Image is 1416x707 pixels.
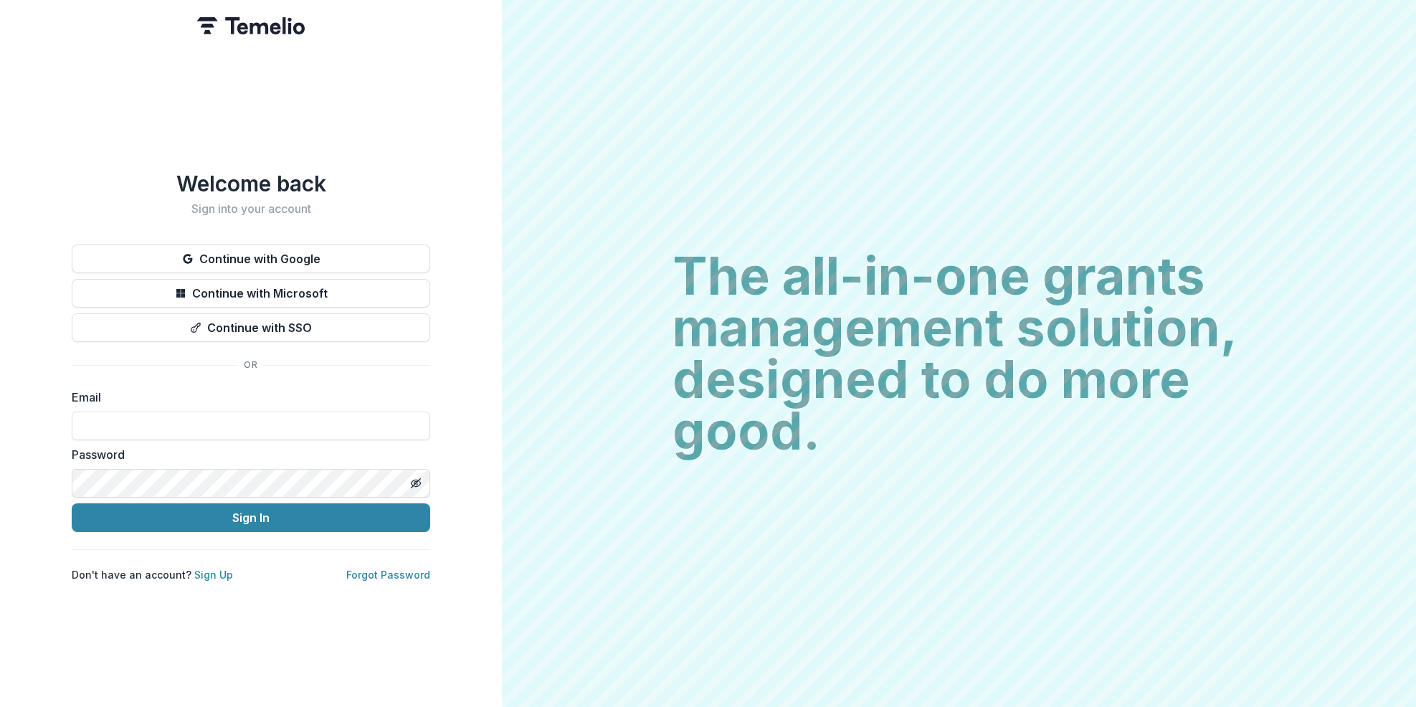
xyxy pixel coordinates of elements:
[72,279,430,308] button: Continue with Microsoft
[197,17,305,34] img: Temelio
[72,389,422,406] label: Email
[72,446,422,463] label: Password
[72,245,430,273] button: Continue with Google
[404,472,427,495] button: Toggle password visibility
[194,569,233,581] a: Sign Up
[346,569,430,581] a: Forgot Password
[72,503,430,532] button: Sign In
[72,313,430,342] button: Continue with SSO
[72,567,233,582] p: Don't have an account?
[72,171,430,196] h1: Welcome back
[72,202,430,216] h2: Sign into your account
